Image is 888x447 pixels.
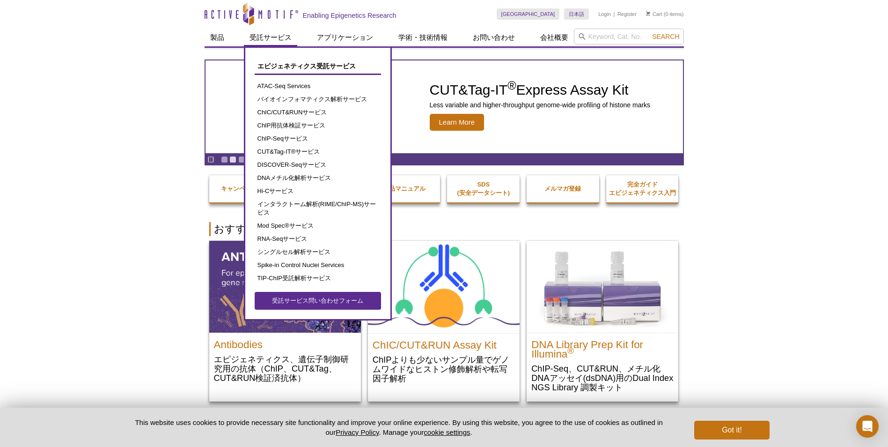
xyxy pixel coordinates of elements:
a: エピジェネティクス受託サービス [255,57,381,75]
a: TIP-ChIP受託解析サービス [255,272,381,285]
sup: ® [507,79,516,92]
a: 受託サービス [244,29,297,46]
a: [GEOGRAPHIC_DATA] [497,8,560,20]
a: 会社概要 [535,29,574,46]
h2: おすすめ製品 [209,222,679,236]
a: ATAC-Seq Services [255,80,381,93]
a: DNA Library Prep Kit for Illumina DNA Library Prep Kit for Illumina® ChIP-Seq、CUT&RUN、メチル化DNAアッセイ... [527,241,678,402]
strong: 完全ガイド エピジェネティクス入門 [609,181,676,196]
span: Learn More [430,114,484,131]
a: Privacy Policy [336,428,379,436]
sup: ® [567,346,574,356]
a: お問い合わせ [467,29,521,46]
button: Got it! [694,421,769,440]
h2: DNA Library Prep Kit for Illumina [531,335,674,359]
strong: メルマガ登録 [544,185,581,192]
h2: CUT&Tag-IT Express Assay Kit [430,83,651,97]
article: CUT&Tag-IT Express Assay Kit [205,60,683,153]
a: ChIC/CUT&RUN Assay Kit ChIC/CUT&RUN Assay Kit ChIPよりも少ないサンプル量でゲノムワイドなヒストン修飾解析や転写因子解析 [368,241,520,393]
p: エピジェネティクス、遺伝子制御研究用の抗体（ChIP、CUT&Tag、CUT&RUN検証済抗体） [214,354,356,383]
h2: Antibodies [214,335,356,350]
li: | [614,8,615,20]
a: Login [598,11,611,17]
a: Go to slide 1 [221,156,228,163]
button: cookie settings [424,428,470,436]
a: 日本語 [564,8,589,20]
img: DNA Library Prep Kit for Illumina [527,241,678,333]
img: Your Cart [646,11,650,16]
a: ChIP-Seqサービス [255,132,381,145]
a: 学術・技術情報 [393,29,453,46]
h2: Enabling Epigenetics Research [303,11,396,20]
p: ChIP-Seq、CUT&RUN、メチル化DNAアッセイ(dsDNA)用のDual Index NGS Library 調製キット [531,364,674,392]
a: キャンペーン情報 [209,175,282,202]
a: 製品マニュアル [368,175,440,202]
span: Search [652,33,679,40]
p: Less variable and higher-throughput genome-wide profiling of histone marks [430,101,651,109]
a: 完全ガイドエピジェネティクス入門 [606,171,679,207]
strong: SDS (安全データシート) [457,181,510,196]
a: Hi-Cサービス [255,185,381,198]
a: アプリケーション [311,29,379,46]
a: SDS(安全データシート) [447,171,520,207]
a: DNAメチル化解析サービス [255,171,381,185]
a: DISCOVER-Seqサービス [255,158,381,171]
a: CUT&Tag-IT Express Assay Kit CUT&Tag-IT®Express Assay Kit Less variable and higher-throughput gen... [205,60,683,153]
a: インタラクトーム解析(RIME/ChIP-MS)サービス [255,198,381,219]
a: Toggle autoplay [207,156,214,163]
a: シングルセル解析サービス [255,246,381,259]
span: エピジェネティクス受託サービス [257,62,356,70]
strong: 製品マニュアル [383,185,426,192]
h2: ChIC/CUT&RUN Assay Kit [373,336,515,350]
img: ChIC/CUT&RUN Assay Kit [368,241,520,333]
a: 受託サービス問い合わせフォーム [255,292,381,310]
li: (0 items) [646,8,684,20]
a: RNA-Seqサービス [255,232,381,246]
a: CUT&Tag-IT®サービス [255,145,381,158]
a: ChIP用抗体検証サービス [255,119,381,132]
a: Cart [646,11,662,17]
img: CUT&Tag-IT Express Assay Kit [235,55,390,158]
a: ChIC/CUT&RUNサービス [255,106,381,119]
p: This website uses cookies to provide necessary site functionality and improve your online experie... [119,417,679,437]
div: Open Intercom Messenger [856,415,879,438]
a: 製品 [205,29,230,46]
strong: キャンペーン情報 [221,185,270,192]
button: Search [649,32,682,41]
img: All Antibodies [209,241,361,333]
a: All Antibodies Antibodies エピジェネティクス、遺伝子制御研究用の抗体（ChIP、CUT&Tag、CUT&RUN検証済抗体） [209,241,361,392]
input: Keyword, Cat. No. [574,29,684,45]
a: Go to slide 3 [238,156,245,163]
p: ChIPよりも少ないサンプル量でゲノムワイドなヒストン修飾解析や転写因子解析 [373,355,515,383]
a: Spike-in Control Nuclei Services [255,259,381,272]
a: Go to slide 2 [229,156,236,163]
a: Register [617,11,637,17]
a: Mod Spec®サービス [255,219,381,232]
a: メルマガ登録 [527,175,599,202]
a: バイオインフォマティクス解析サービス [255,93,381,106]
